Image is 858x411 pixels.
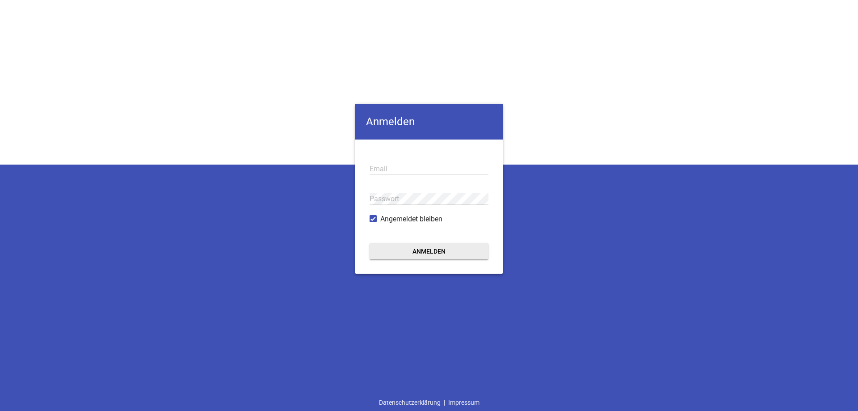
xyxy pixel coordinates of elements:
button: Anmelden [370,243,488,259]
span: Angemeldet bleiben [380,214,442,225]
div: | [376,394,483,411]
a: Impressum [445,394,483,411]
h4: Anmelden [355,104,503,140]
a: Datenschutzerklärung [376,394,444,411]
